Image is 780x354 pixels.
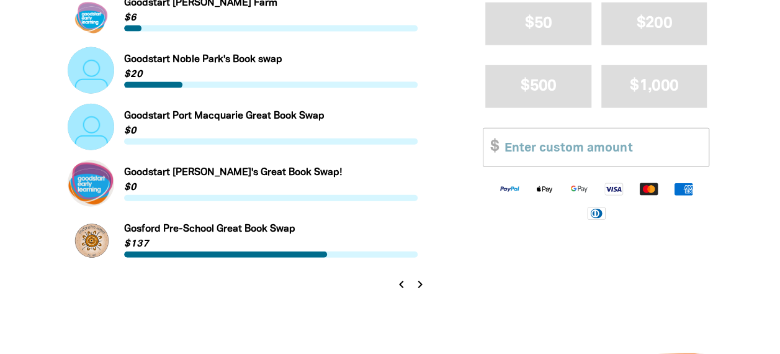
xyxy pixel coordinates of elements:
[393,276,411,293] button: Previous page
[492,182,527,196] img: Paypal logo
[413,277,428,292] i: chevron_right
[483,129,498,166] span: $
[601,2,707,45] button: $200
[485,2,591,45] button: $50
[394,277,409,292] i: chevron_left
[483,172,709,230] div: Available payment methods
[521,79,556,93] span: $500
[496,129,709,166] input: Enter custom amount
[631,182,666,196] img: Mastercard logo
[527,182,562,196] img: Apple Pay logo
[562,182,596,196] img: Google Pay logo
[637,16,672,30] span: $200
[666,182,701,196] img: American Express logo
[485,65,591,108] button: $500
[630,79,678,93] span: $1,000
[411,276,428,293] button: Next page
[601,65,707,108] button: $1,000
[525,16,552,30] span: $50
[596,182,631,196] img: Visa logo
